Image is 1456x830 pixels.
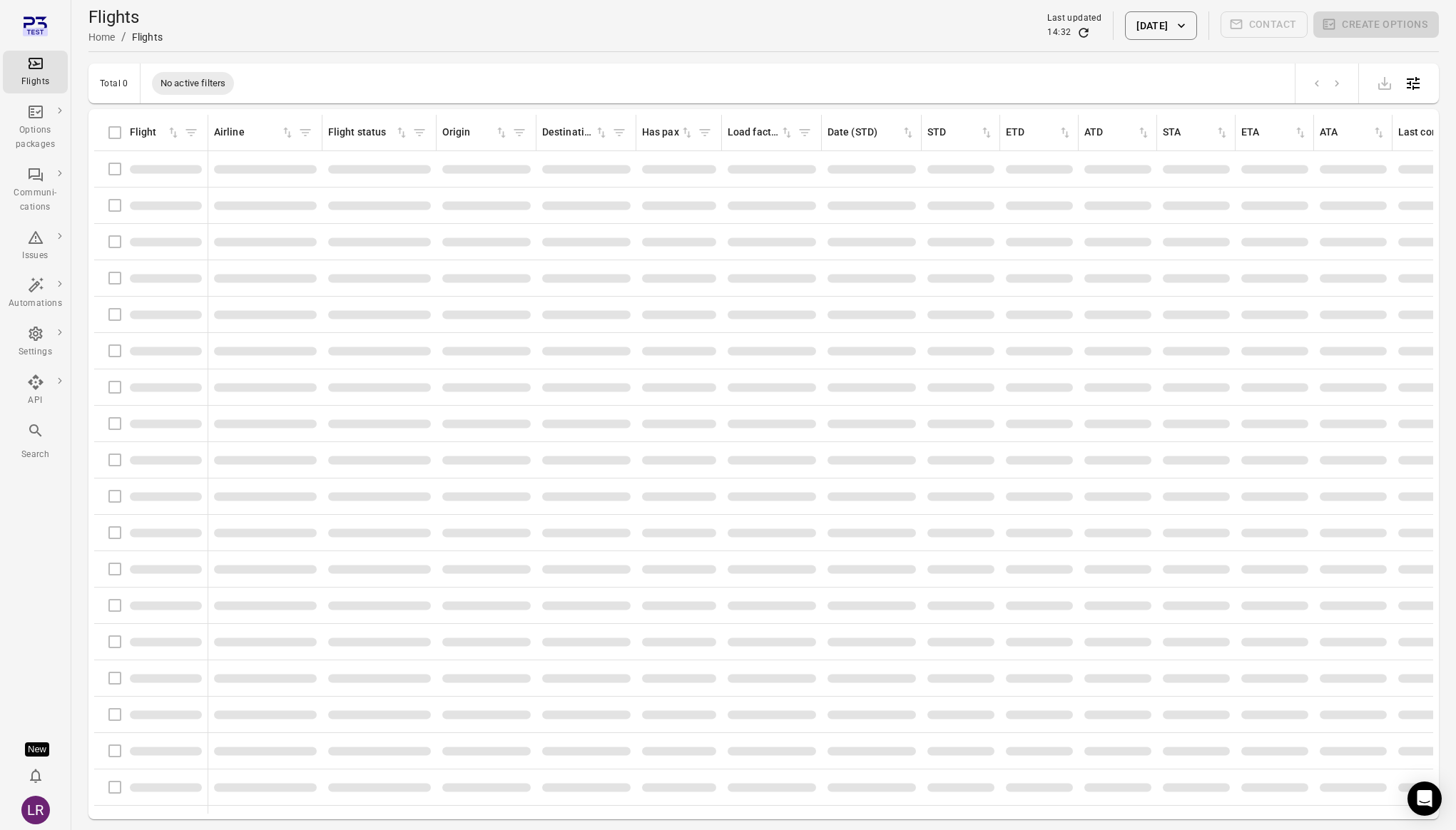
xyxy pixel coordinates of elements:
span: Filter by airline [295,122,316,143]
a: Issues [3,225,68,267]
span: Filter by flight [180,122,202,143]
span: Please make a selection to export [1370,76,1399,89]
span: Filter by load factor [794,122,815,143]
div: Sort by origin in ascending order [442,125,509,140]
div: Last updated [1047,11,1101,26]
span: No active filters [152,76,235,91]
div: Sort by load factor in ascending order [728,125,794,140]
div: API [9,394,62,408]
div: Options packages [9,123,62,152]
div: Communi-cations [9,186,62,215]
a: Flights [3,51,68,93]
a: Home [88,31,116,43]
a: Settings [3,321,68,364]
div: Issues [9,249,62,263]
button: Notifications [21,762,50,790]
a: Automations [3,272,68,315]
div: Sort by STD in ascending order [927,125,994,140]
div: Sort by date (STD) in ascending order [828,125,915,140]
div: Flights [9,75,62,89]
div: Sort by airline in ascending order [214,125,295,140]
div: Settings [9,345,62,359]
span: Please make a selection to create communications [1221,11,1308,40]
span: Filter by flight status [409,122,430,143]
span: Filter by destination [609,122,630,143]
div: Sort by ETA in ascending order [1241,125,1308,140]
h1: Flights [88,6,163,29]
button: [DATE] [1125,11,1196,40]
a: API [3,369,68,412]
div: Search [9,448,62,462]
div: Sort by destination in ascending order [542,125,609,140]
button: Laufey Rut [16,790,56,830]
button: Refresh data [1076,26,1091,40]
nav: Breadcrumbs [88,29,163,46]
span: Please make a selection to create an option package [1313,11,1439,40]
li: / [121,29,126,46]
div: Tooltip anchor [25,742,49,757]
div: Sort by ATA in ascending order [1320,125,1386,140]
button: Search [3,418,68,466]
div: Sort by flight status in ascending order [328,125,409,140]
div: Total 0 [100,78,128,88]
div: Automations [9,297,62,311]
a: Communi-cations [3,162,68,219]
span: Filter by has pax [694,122,716,143]
span: Filter by origin [509,122,530,143]
div: Sort by STA in ascending order [1163,125,1229,140]
div: Flights [132,30,163,44]
div: Sort by has pax in ascending order [642,125,694,140]
div: Sort by flight in ascending order [130,125,180,140]
div: Sort by ATD in ascending order [1084,125,1151,140]
div: Open Intercom Messenger [1407,782,1442,816]
nav: pagination navigation [1307,74,1347,93]
a: Options packages [3,99,68,156]
button: Open table configuration [1399,69,1427,98]
div: Sort by ETD in ascending order [1006,125,1072,140]
div: 14:32 [1047,26,1071,40]
div: LR [21,796,50,824]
